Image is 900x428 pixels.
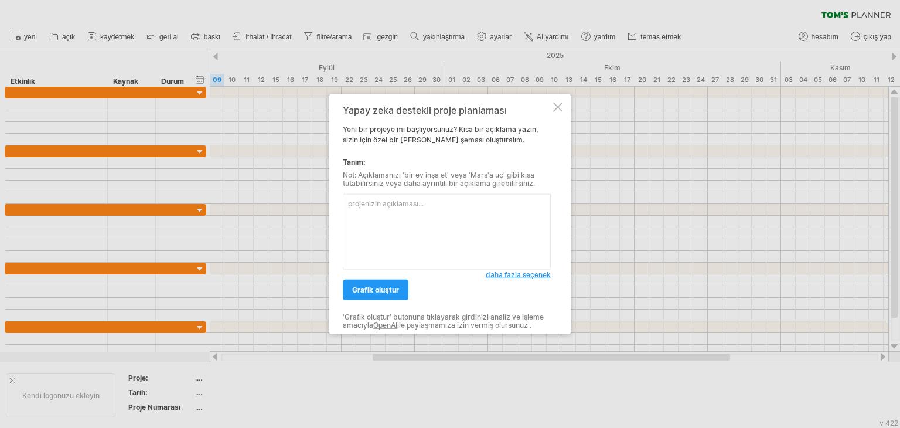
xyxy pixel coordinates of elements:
[343,125,538,144] font: Yeni bir projeye mi başlıyorsunuz? Kısa bir açıklama yazın, sizin için özel bir [PERSON_NAME] şem...
[343,312,544,330] font: 'Grafik oluştur' butonuna tıklayarak girdinizi analiz ve işleme amacıyla
[373,321,397,330] a: OpenAI
[486,270,551,279] font: daha fazla seçenek
[397,321,531,330] font: ile paylaşmamıza izin vermiş olursunuz .
[343,171,535,188] font: Not: Açıklamanızı 'bir ev inşa et' veya 'Mars'a uç' gibi kısa tutabilirsiniz veya daha ayrıntılı ...
[343,280,408,300] a: grafik oluştur
[486,270,551,280] a: daha fazla seçenek
[343,158,366,167] font: Tanım:
[352,286,399,294] font: grafik oluştur
[343,104,507,116] font: Yapay zeka destekli proje planlaması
